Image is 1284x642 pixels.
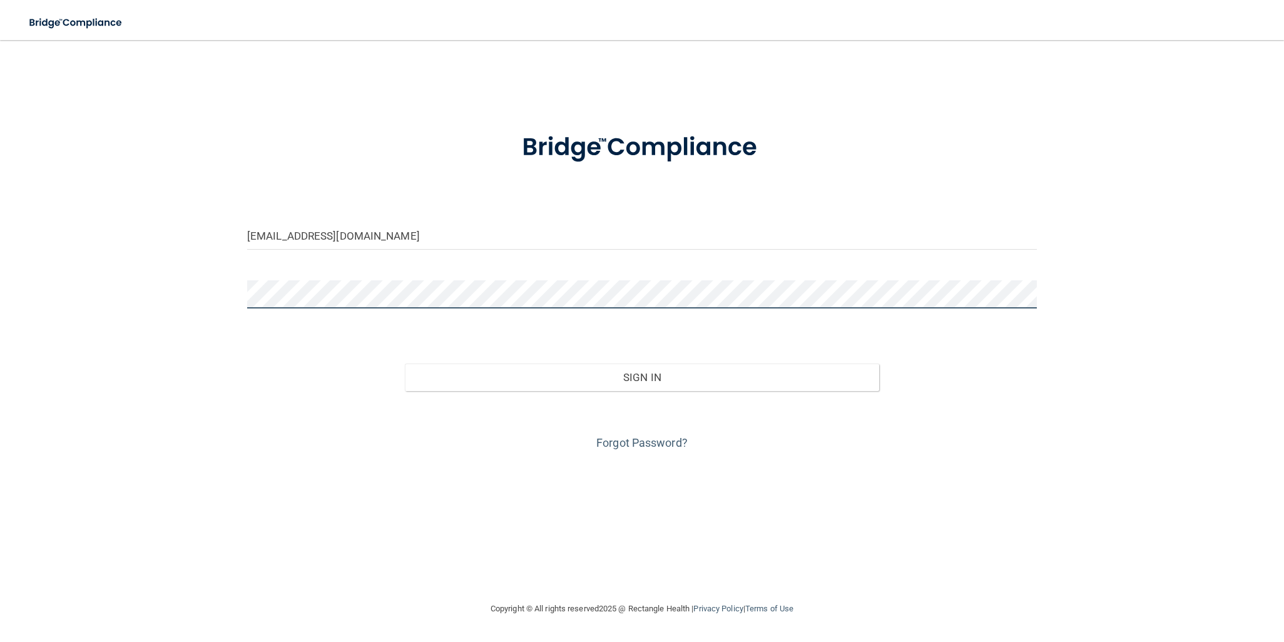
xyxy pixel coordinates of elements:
[19,10,134,36] img: bridge_compliance_login_screen.278c3ca4.svg
[414,589,870,629] div: Copyright © All rights reserved 2025 @ Rectangle Health | |
[496,115,788,180] img: bridge_compliance_login_screen.278c3ca4.svg
[596,436,688,449] a: Forgot Password?
[405,364,879,391] button: Sign In
[745,604,793,613] a: Terms of Use
[693,604,743,613] a: Privacy Policy
[247,222,1037,250] input: Email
